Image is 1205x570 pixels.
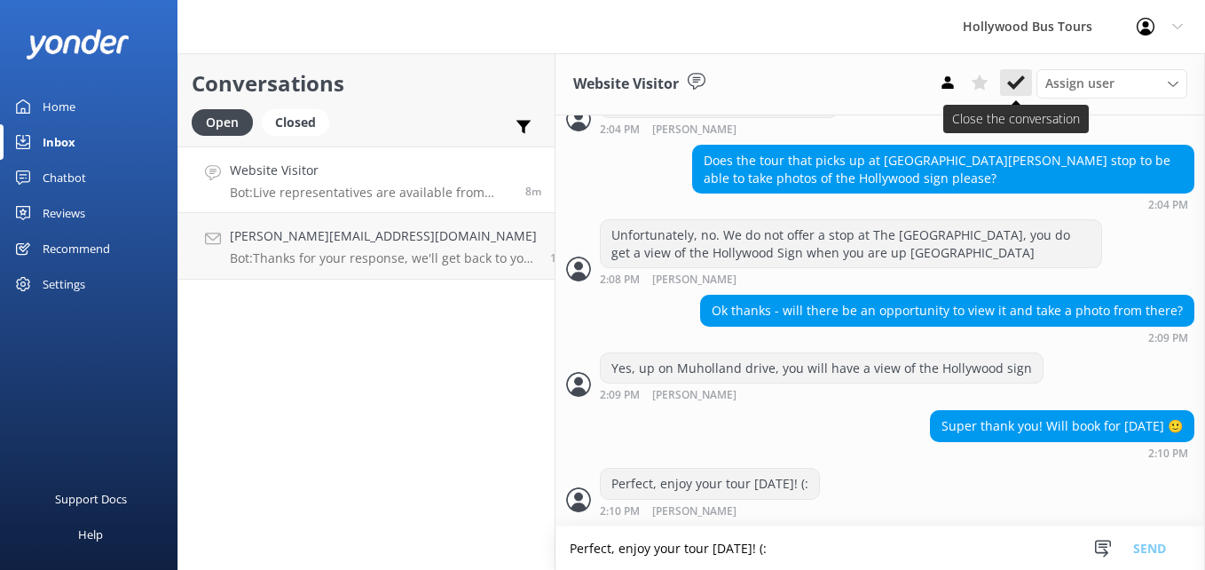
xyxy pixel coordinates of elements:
[1148,448,1188,459] strong: 2:10 PM
[930,447,1194,459] div: 02:10pm 17-Aug-2025 (UTC -07:00) America/Tijuana
[601,353,1043,384] div: Yes, up on Muholland drive, you will have a view of the Hollywood sign
[600,504,820,518] div: 02:10pm 17-Aug-2025 (UTC -07:00) America/Tijuana
[192,112,262,131] a: Open
[600,273,1102,286] div: 02:08pm 17-Aug-2025 (UTC -07:00) America/Tijuana
[600,506,640,518] strong: 2:10 PM
[692,198,1194,210] div: 02:04pm 17-Aug-2025 (UTC -07:00) America/Tijuana
[230,226,537,246] h4: [PERSON_NAME][EMAIL_ADDRESS][DOMAIN_NAME]
[192,109,253,136] div: Open
[1148,333,1188,344] strong: 2:09 PM
[601,220,1101,267] div: Unfortunately, no. We do not offer a stop at The [GEOGRAPHIC_DATA], you do get a view of the Holl...
[555,526,1205,570] textarea: To enrich screen reader interactions, please activate Accessibility in Grammarly extension settings
[43,89,75,124] div: Home
[178,213,555,280] a: [PERSON_NAME][EMAIL_ADDRESS][DOMAIN_NAME]Bot:Thanks for your response, we'll get back to you as s...
[1045,74,1114,93] span: Assign user
[693,146,1193,193] div: Does the tour that picks up at [GEOGRAPHIC_DATA][PERSON_NAME] stop to be able to take photos of t...
[525,184,541,199] span: 02:03pm 17-Aug-2025 (UTC -07:00) America/Tijuana
[192,67,541,100] h2: Conversations
[600,123,839,136] div: 02:04pm 17-Aug-2025 (UTC -07:00) America/Tijuana
[600,274,640,286] strong: 2:08 PM
[178,146,555,213] a: Website VisitorBot:Live representatives are available from 9:00 AM - 5:30 PM PST every day.8m
[1036,69,1187,98] div: Assign User
[43,231,110,266] div: Recommend
[700,331,1194,344] div: 02:09pm 17-Aug-2025 (UTC -07:00) America/Tijuana
[230,161,512,180] h4: Website Visitor
[931,411,1193,441] div: Super thank you! Will book for [DATE] 🙂
[600,390,640,401] strong: 2:09 PM
[652,390,736,401] span: [PERSON_NAME]
[600,124,640,136] strong: 2:04 PM
[652,506,736,518] span: [PERSON_NAME]
[600,388,1044,401] div: 02:09pm 17-Aug-2025 (UTC -07:00) America/Tijuana
[43,195,85,231] div: Reviews
[43,124,75,160] div: Inbox
[230,250,537,266] p: Bot: Thanks for your response, we'll get back to you as soon as we can during opening hours.
[78,517,103,552] div: Help
[652,274,736,286] span: [PERSON_NAME]
[55,481,127,517] div: Support Docs
[43,160,86,195] div: Chatbot
[262,112,338,131] a: Closed
[601,469,819,499] div: Perfect, enjoy your tour [DATE]! (:
[652,124,736,136] span: [PERSON_NAME]
[27,29,129,59] img: yonder-white-logo.png
[1148,200,1188,210] strong: 2:04 PM
[43,266,85,302] div: Settings
[573,73,679,96] h3: Website Visitor
[262,109,329,136] div: Closed
[550,250,563,265] span: 12:40pm 17-Aug-2025 (UTC -07:00) America/Tijuana
[701,296,1193,326] div: Ok thanks - will there be an opportunity to view it and take a photo from there?
[230,185,512,201] p: Bot: Live representatives are available from 9:00 AM - 5:30 PM PST every day.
